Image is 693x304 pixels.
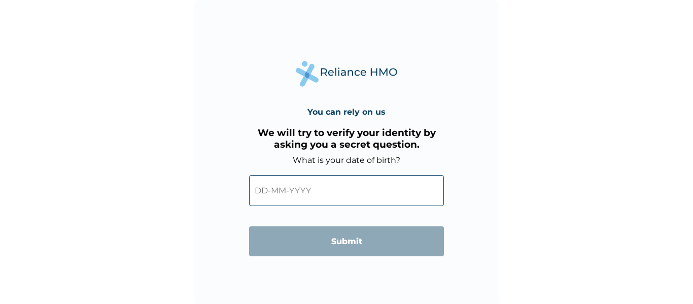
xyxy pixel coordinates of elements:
img: Reliance Health's Logo [296,61,397,87]
label: What is your date of birth? [293,155,400,165]
h4: You can rely on us [307,107,386,117]
input: DD-MM-YYYY [249,175,444,206]
input: Submit [249,226,444,256]
h3: We will try to verify your identity by asking you a secret question. [249,127,444,150]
